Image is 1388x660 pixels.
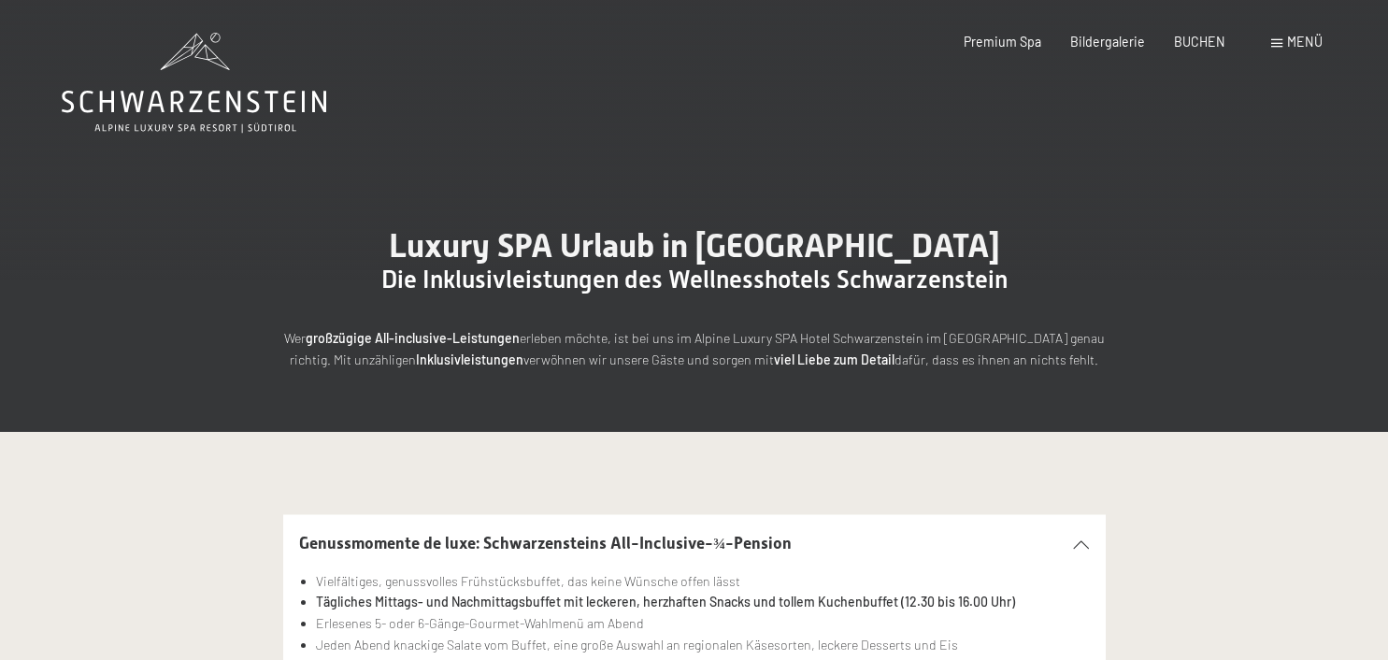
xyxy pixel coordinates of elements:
[283,328,1106,370] p: Wer erleben möchte, ist bei uns im Alpine Luxury SPA Hotel Schwarzenstein im [GEOGRAPHIC_DATA] ge...
[306,330,520,346] strong: großzügige All-inclusive-Leistungen
[316,613,1089,635] li: Erlesenes 5- oder 6-Gänge-Gourmet-Wahlmenü am Abend
[1070,34,1145,50] a: Bildergalerie
[316,571,1089,593] li: Vielfältiges, genussvolles Frühstücksbuffet, das keine Wünsche offen lässt
[1287,34,1323,50] span: Menü
[389,226,1000,265] span: Luxury SPA Urlaub in [GEOGRAPHIC_DATA]
[299,534,792,552] span: Genussmomente de luxe: Schwarzensteins All-Inclusive-¾-Pension
[416,352,523,367] strong: Inklusivleistungen
[316,635,1089,656] li: Jeden Abend knackige Salate vom Buffet, eine große Auswahl an regionalen Käsesorten, leckere Dess...
[381,265,1008,294] span: Die Inklusivleistungen des Wellnesshotels Schwarzenstein
[774,352,894,367] strong: viel Liebe zum Detail
[1174,34,1225,50] a: BUCHEN
[316,594,1015,610] strong: Tägliches Mittags- und Nachmittagsbuffet mit leckeren, herzhaften Snacks und tollem Kuchenbuffet ...
[964,34,1041,50] a: Premium Spa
